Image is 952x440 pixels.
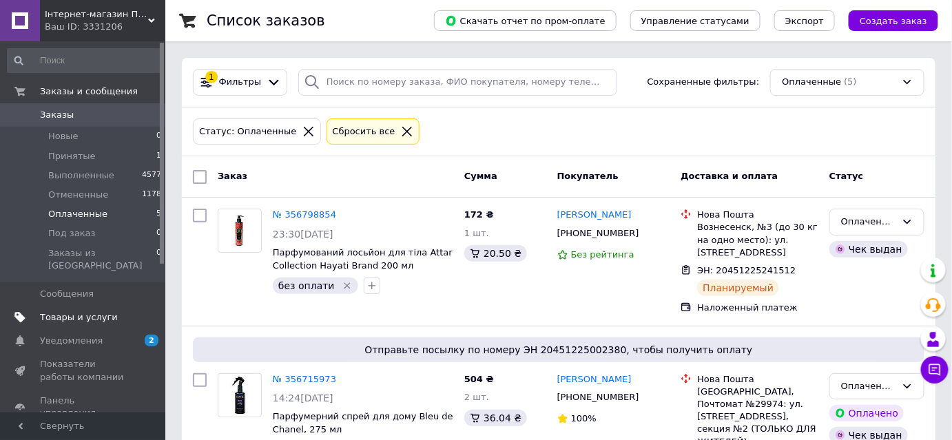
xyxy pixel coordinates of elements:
div: Статус: Оплаченные [196,125,300,139]
div: Оплачено [829,405,904,421]
input: Поиск [7,48,163,73]
span: Экспорт [785,16,824,26]
div: Оплаченный [841,215,896,229]
span: Панель управления [40,395,127,419]
span: Под заказ [48,227,95,240]
span: Оплаченные [48,208,107,220]
span: [PHONE_NUMBER] [557,228,639,238]
button: Скачать отчет по пром-оплате [434,10,617,31]
svg: Удалить метку [342,280,353,291]
div: Чек выдан [829,241,908,258]
span: 1178 [142,189,161,201]
span: Заказы из [GEOGRAPHIC_DATA] [48,247,156,272]
span: Отправьте посылку по номеру ЭН 20451225002380, чтобы получить оплату [198,343,919,357]
span: Скачать отчет по пром-оплате [445,14,606,27]
span: 0 [156,130,161,143]
span: Принятые [48,150,96,163]
span: 2 шт. [464,392,489,402]
div: 1 [205,71,218,83]
span: Новые [48,130,79,143]
a: [PERSON_NAME] [557,373,632,386]
span: 23:30[DATE] [273,229,333,240]
div: Ваш ID: 3331206 [45,21,165,33]
span: 100% [571,413,597,423]
span: Статус [829,171,864,181]
a: Парфумерний спрей для дому Bleu de Chanel, 275 мл [273,411,453,434]
div: 20.50 ₴ [464,245,527,262]
span: Доставка и оплата [681,171,778,181]
span: Уведомления [40,335,103,347]
span: 5 [156,208,161,220]
div: Наложенный платеж [697,302,818,314]
span: Сохраненные фильтры: [648,76,760,89]
div: Сбросить все [330,125,398,139]
span: без оплати [278,280,335,291]
a: Парфумований лосьйон для тіла Attar Collection Hayati Brand 200 мл [273,247,453,271]
span: Товары и услуги [40,311,118,324]
span: Отмененные [48,189,108,201]
span: (5) [844,76,856,87]
div: Планируемый [697,280,779,296]
span: Заказ [218,171,247,181]
span: Заказы [40,109,74,121]
button: Создать заказ [849,10,938,31]
span: Сообщения [40,288,94,300]
a: № 356798854 [273,209,336,220]
span: ЭН: 20451225241512 [697,265,796,275]
span: 1 [156,150,161,163]
span: 2 [145,335,158,346]
span: Без рейтинга [571,249,634,260]
span: Создать заказ [860,16,927,26]
span: 504 ₴ [464,374,494,384]
img: Фото товару [220,374,260,417]
span: 14:24[DATE] [273,392,333,404]
a: Фото товару [218,373,262,417]
h1: Список заказов [207,12,325,29]
span: Інтернет-магазин Перлина [45,8,148,21]
a: Фото товару [218,209,262,253]
span: Выполненные [48,169,114,182]
span: Фильтры [219,76,262,89]
span: 172 ₴ [464,209,494,220]
div: Вознесенск, №3 (до 30 кг на одно место): ул. [STREET_ADDRESS] [697,221,818,259]
a: [PERSON_NAME] [557,209,632,222]
button: Управление статусами [630,10,760,31]
img: Фото товару [218,213,261,249]
div: Нова Пошта [697,209,818,221]
span: Оплаченные [782,76,841,89]
span: Показатели работы компании [40,358,127,383]
div: 36.04 ₴ [464,410,527,426]
span: Управление статусами [641,16,749,26]
span: 4577 [142,169,161,182]
span: Покупатель [557,171,619,181]
span: 0 [156,227,161,240]
input: Поиск по номеру заказа, ФИО покупателя, номеру телефона, Email, номеру накладной [298,69,617,96]
div: Оплаченный [841,379,896,394]
button: Чат с покупателем [921,356,949,384]
div: Нова Пошта [697,373,818,386]
span: 0 [156,247,161,272]
button: Экспорт [774,10,835,31]
a: Создать заказ [835,15,938,25]
span: Заказы и сообщения [40,85,138,98]
span: 1 шт. [464,228,489,238]
span: Сумма [464,171,497,181]
a: № 356715973 [273,374,336,384]
span: [PHONE_NUMBER] [557,392,639,402]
